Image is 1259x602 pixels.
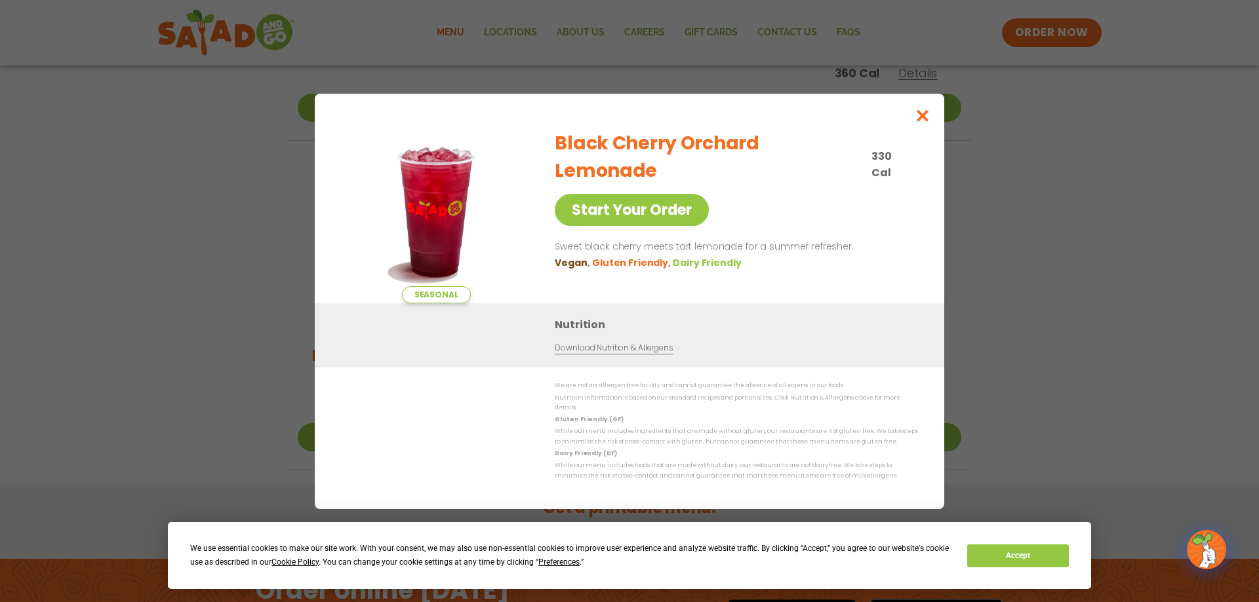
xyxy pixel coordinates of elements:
[555,255,592,269] li: Vegan
[555,381,918,390] p: We are not an allergen free facility and cannot guarantee the absence of allergens in our foods.
[555,194,709,226] a: Start Your Order
[555,415,623,423] strong: Gluten Friendly (GF)
[1188,531,1225,568] img: wpChatIcon
[555,392,918,413] p: Nutrition information is based on our standard recipes and portion sizes. Click Nutrition & Aller...
[344,120,528,303] img: Featured product photo for Black Cherry Orchard Lemonade
[673,255,744,269] li: Dairy Friendly
[555,342,673,354] a: Download Nutrition & Allergens
[271,557,319,567] span: Cookie Policy
[190,542,951,569] div: We use essential cookies to make our site work. With your consent, we may also use non-essential ...
[555,449,616,457] strong: Dairy Friendly (DF)
[168,522,1091,589] div: Cookie Consent Prompt
[555,130,864,185] h2: Black Cherry Orchard Lemonade
[555,426,918,447] p: While our menu includes ingredients that are made without gluten, our restaurants are not gluten ...
[555,461,918,481] p: While our menu includes foods that are made without dairy, our restaurants are not dairy free. We...
[538,557,580,567] span: Preferences
[555,316,925,333] h3: Nutrition
[402,286,471,303] span: Seasonal
[967,544,1068,567] button: Accept
[592,255,673,269] li: Gluten Friendly
[871,148,913,181] p: 330 Cal
[555,239,913,255] p: Sweet black cherry meets tart lemonade for a summer refresher.
[902,94,944,138] button: Close modal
